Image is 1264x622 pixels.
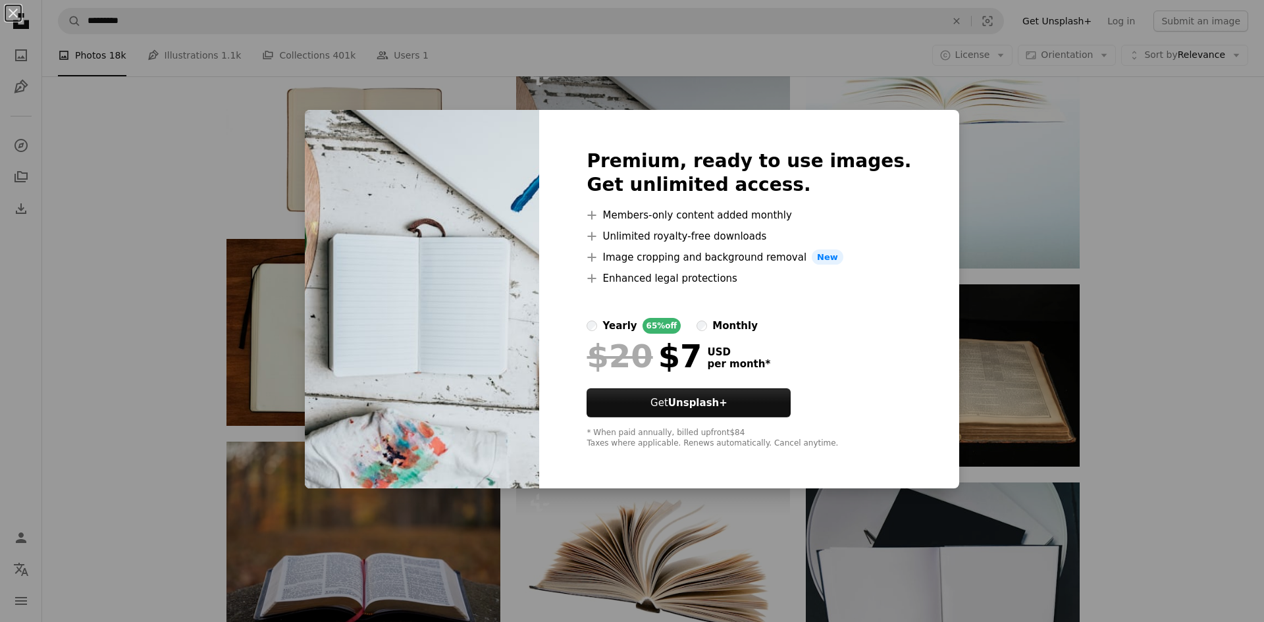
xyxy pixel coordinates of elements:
li: Members-only content added monthly [587,207,911,223]
li: Unlimited royalty-free downloads [587,228,911,244]
img: premium_photo-1664368832368-9d6b5f88a516 [305,110,539,489]
span: per month * [707,358,770,370]
div: monthly [712,318,758,334]
div: * When paid annually, billed upfront $84 Taxes where applicable. Renews automatically. Cancel any... [587,428,911,449]
li: Image cropping and background removal [587,249,911,265]
div: yearly [602,318,637,334]
input: yearly65%off [587,321,597,331]
strong: Unsplash+ [668,397,727,409]
input: monthly [697,321,707,331]
div: $7 [587,339,702,373]
span: USD [707,346,770,358]
span: $20 [587,339,652,373]
button: GetUnsplash+ [587,388,791,417]
li: Enhanced legal protections [587,271,911,286]
div: 65% off [643,318,681,334]
span: New [812,249,843,265]
h2: Premium, ready to use images. Get unlimited access. [587,149,911,197]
